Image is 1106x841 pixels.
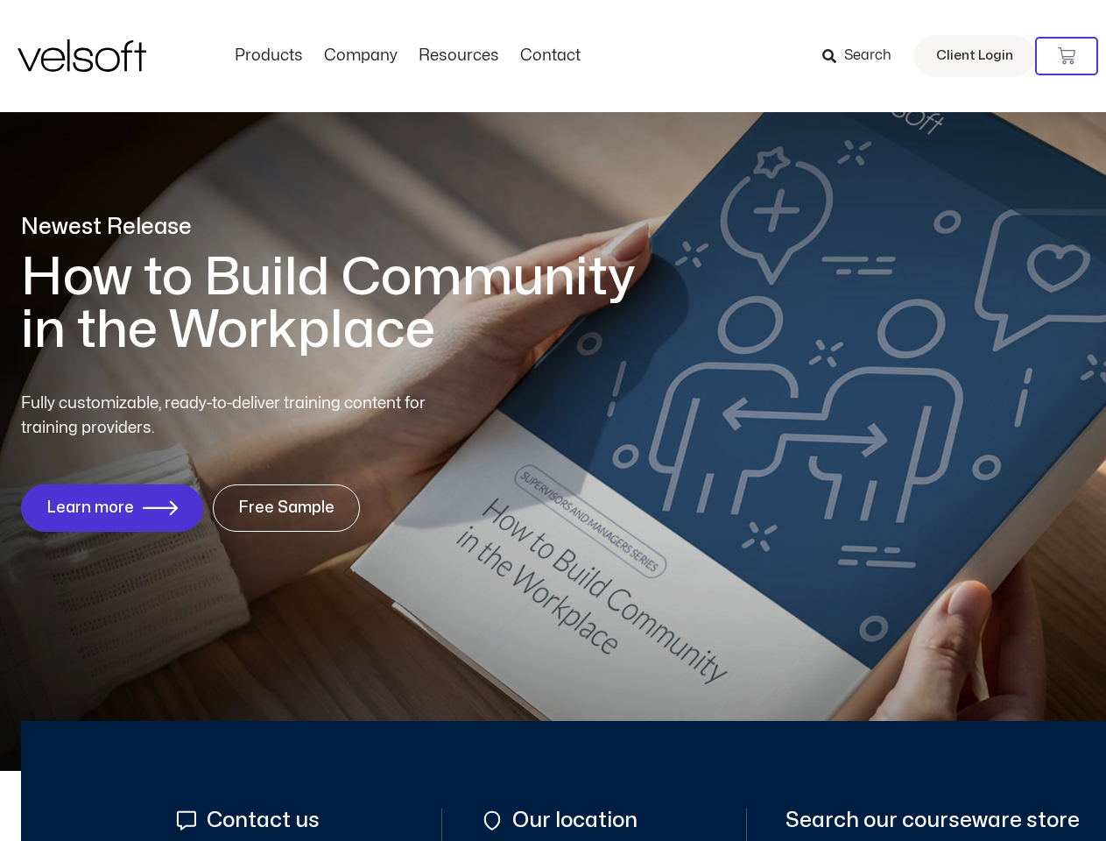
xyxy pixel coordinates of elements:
[21,212,660,243] p: Newest Release
[238,499,335,517] span: Free Sample
[46,499,134,517] span: Learn more
[213,484,360,532] a: Free Sample
[408,46,510,66] a: ResourcesMenu Toggle
[844,45,891,67] span: Search
[914,35,1035,77] a: Client Login
[202,809,320,832] span: Contact us
[936,45,1013,67] span: Client Login
[224,46,313,66] a: ProductsMenu Toggle
[18,39,146,72] img: Velsoft Training Materials
[822,41,904,71] a: Search
[510,46,591,66] a: ContactMenu Toggle
[313,46,408,66] a: CompanyMenu Toggle
[21,251,660,357] h1: How to Build Community in the Workplace
[785,809,1080,832] span: Search our courseware store
[21,484,203,532] a: Learn more
[508,809,638,832] span: Our location
[21,392,457,441] p: Fully customizable, ready-to-deliver training content for training providers.
[224,46,591,66] nav: Menu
